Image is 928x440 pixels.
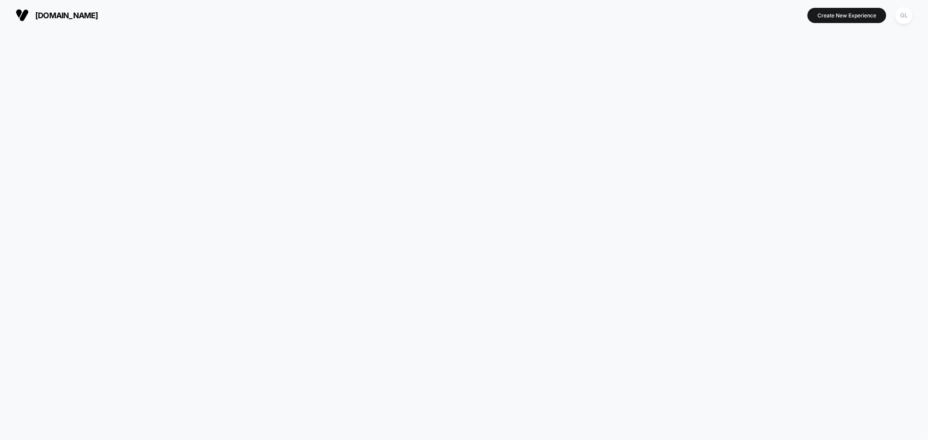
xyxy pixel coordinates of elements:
img: Visually logo [16,9,29,22]
button: Create New Experience [807,8,886,23]
div: GL [895,7,912,24]
button: [DOMAIN_NAME] [13,8,101,22]
span: [DOMAIN_NAME] [35,11,98,20]
button: GL [893,7,915,24]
